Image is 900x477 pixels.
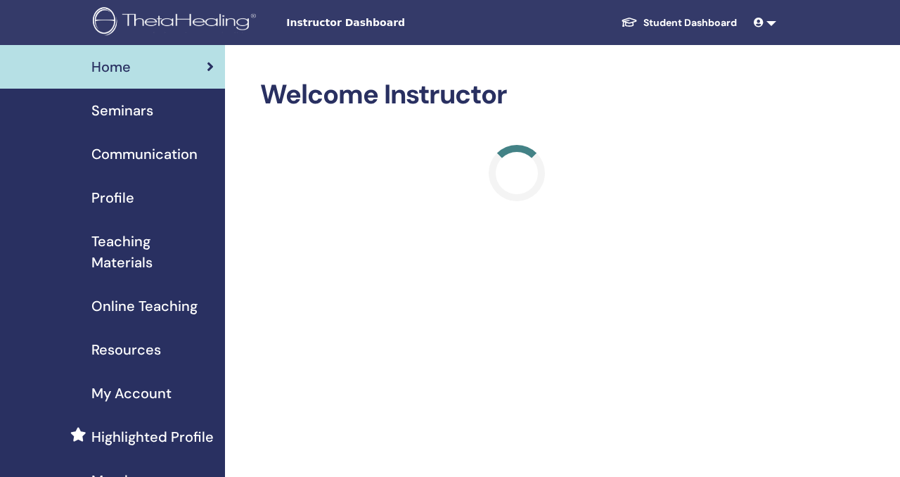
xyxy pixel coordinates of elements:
a: Student Dashboard [610,10,748,36]
span: My Account [91,383,172,404]
span: Resources [91,339,161,360]
span: Profile [91,187,134,208]
h2: Welcome Instructor [260,79,773,111]
span: Home [91,56,131,77]
span: Communication [91,144,198,165]
span: Instructor Dashboard [286,15,497,30]
span: Online Teaching [91,295,198,317]
span: Teaching Materials [91,231,214,273]
span: Seminars [91,100,153,121]
span: Highlighted Profile [91,426,214,447]
img: graduation-cap-white.svg [621,16,638,28]
img: logo.png [93,7,261,39]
